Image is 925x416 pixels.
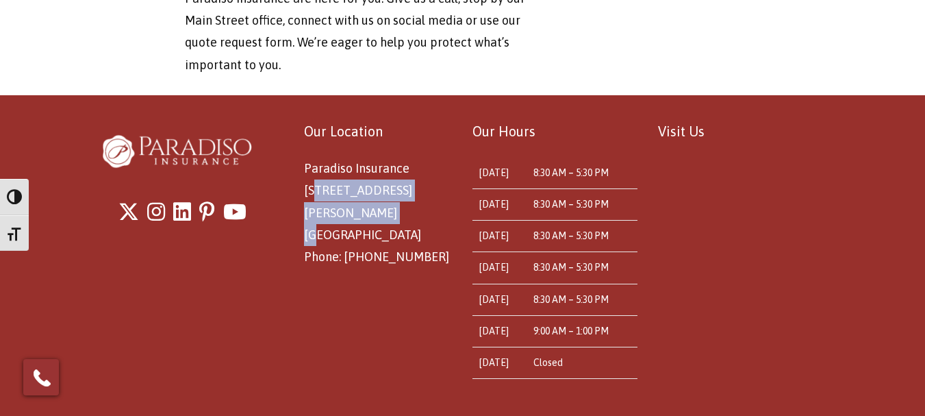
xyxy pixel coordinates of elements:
p: Visit Us [658,119,822,144]
time: 8:30 AM – 5:30 PM [533,230,609,241]
time: 8:30 AM – 5:30 PM [533,262,609,273]
td: [DATE] [472,315,526,347]
img: Phone icon [31,367,53,389]
p: Our Location [304,119,452,144]
iframe: Paradiso Insurance Location [658,158,822,350]
span: Paradiso Insurance [STREET_ADDRESS] [PERSON_NAME][GEOGRAPHIC_DATA] Phone: [PHONE_NUMBER] [304,161,449,265]
td: [DATE] [472,252,526,284]
td: [DATE] [472,221,526,252]
p: Our Hours [472,119,637,144]
a: X [118,193,139,230]
time: 8:30 AM – 5:30 PM [533,199,609,210]
time: 8:30 AM – 5:30 PM [533,167,609,178]
td: [DATE] [472,188,526,220]
a: LinkedIn [173,193,191,230]
td: [DATE] [472,158,526,189]
td: Closed [527,347,637,378]
a: Pinterest [199,193,215,230]
time: 8:30 AM – 5:30 PM [533,294,609,305]
a: Youtube [223,193,246,230]
time: 9:00 AM – 1:00 PM [533,326,609,337]
a: Instagram [147,193,165,230]
td: [DATE] [472,284,526,315]
td: [DATE] [472,347,526,378]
